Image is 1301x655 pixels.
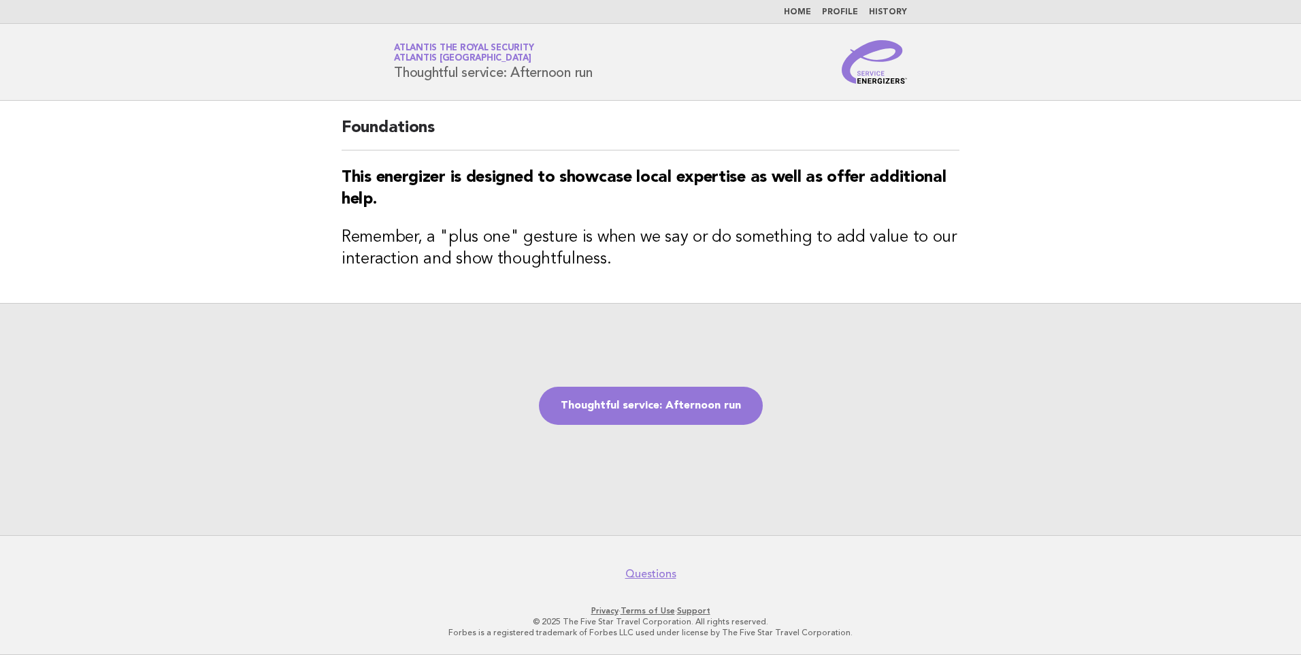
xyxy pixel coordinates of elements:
a: Support [677,606,710,616]
a: Questions [625,567,676,581]
a: Thoughtful service: Afternoon run [539,387,763,425]
strong: This energizer is designed to showcase local expertise as well as offer additional help. [342,170,946,208]
p: · · [234,605,1067,616]
h2: Foundations [342,117,959,150]
p: Forbes is a registered trademark of Forbes LLC used under license by The Five Star Travel Corpora... [234,627,1067,638]
h1: Thoughtful service: Afternoon run [394,44,593,80]
a: Home [784,8,811,16]
a: Privacy [591,606,619,616]
a: Atlantis The Royal SecurityAtlantis [GEOGRAPHIC_DATA] [394,44,533,63]
a: Terms of Use [621,606,675,616]
img: Service Energizers [842,40,907,84]
p: © 2025 The Five Star Travel Corporation. All rights reserved. [234,616,1067,627]
span: Atlantis [GEOGRAPHIC_DATA] [394,54,531,63]
h3: Remember, a "plus one" gesture is when we say or do something to add value to our interaction and... [342,227,959,270]
a: Profile [822,8,858,16]
a: History [869,8,907,16]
